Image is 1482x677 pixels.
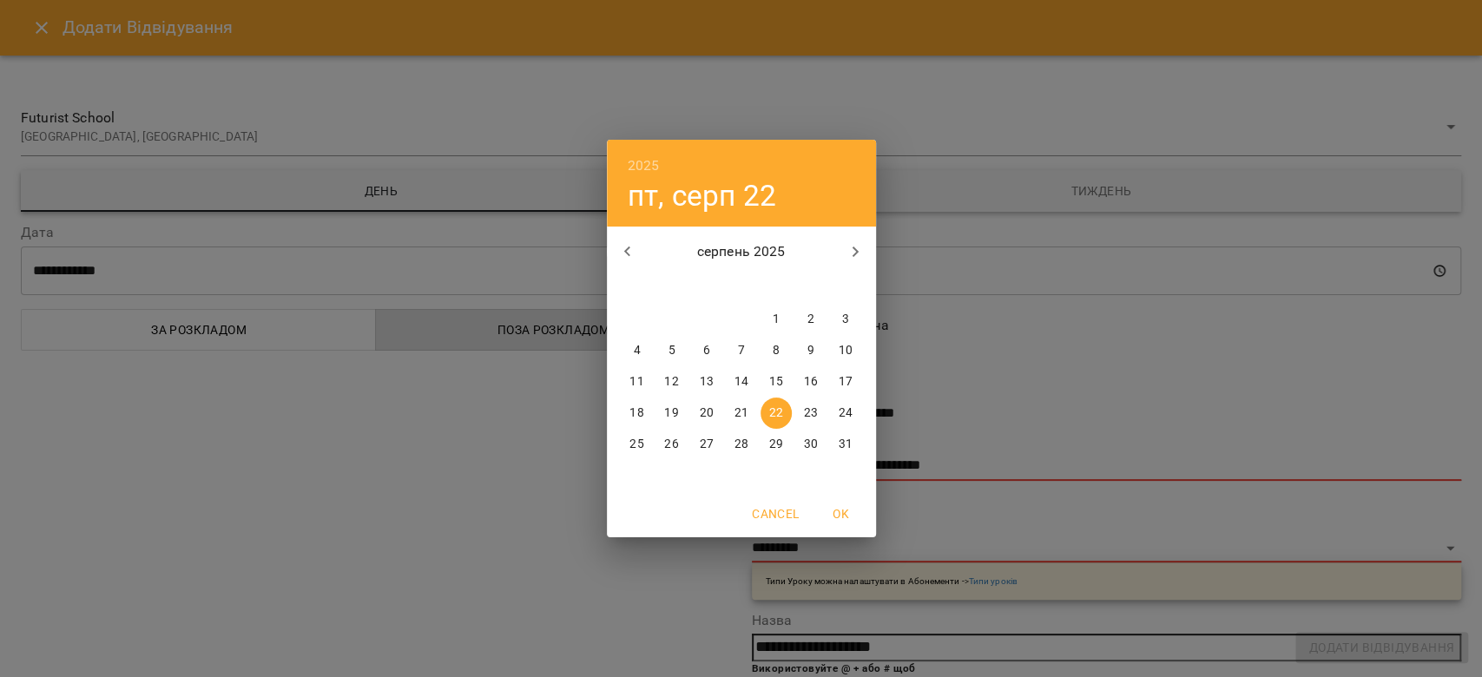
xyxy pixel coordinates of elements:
span: пн [622,278,653,295]
span: пт [761,278,792,295]
button: 27 [691,429,722,460]
span: ср [691,278,722,295]
p: 15 [768,373,782,391]
p: 25 [629,436,643,453]
p: 12 [664,373,678,391]
p: 21 [734,404,748,422]
p: 23 [803,404,817,422]
button: 16 [795,366,827,398]
button: 20 [691,398,722,429]
p: 29 [768,436,782,453]
p: серпень 2025 [648,241,834,262]
p: 2 [807,311,813,328]
p: 3 [841,311,848,328]
p: 28 [734,436,748,453]
p: 16 [803,373,817,391]
button: 2 [795,304,827,335]
button: 26 [656,429,688,460]
button: 6 [691,335,722,366]
button: 28 [726,429,757,460]
p: 8 [772,342,779,359]
button: 14 [726,366,757,398]
p: 10 [838,342,852,359]
button: 10 [830,335,861,366]
button: Cancel [745,498,806,529]
p: 30 [803,436,817,453]
button: 9 [795,335,827,366]
button: 30 [795,429,827,460]
button: 7 [726,335,757,366]
p: 18 [629,404,643,422]
p: 27 [699,436,713,453]
span: сб [795,278,827,295]
p: 22 [768,404,782,422]
button: OK [813,498,869,529]
button: 4 [622,335,653,366]
button: 22 [761,398,792,429]
button: 12 [656,366,688,398]
p: 19 [664,404,678,422]
span: Cancel [752,503,799,524]
p: 9 [807,342,813,359]
span: вт [656,278,688,295]
button: 8 [761,335,792,366]
button: 25 [622,429,653,460]
button: 21 [726,398,757,429]
button: 24 [830,398,861,429]
p: 17 [838,373,852,391]
span: чт [726,278,757,295]
button: 13 [691,366,722,398]
button: 15 [761,366,792,398]
button: 18 [622,398,653,429]
button: 5 [656,335,688,366]
button: 3 [830,304,861,335]
span: нд [830,278,861,295]
p: 31 [838,436,852,453]
button: 17 [830,366,861,398]
span: OK [820,503,862,524]
button: 29 [761,429,792,460]
p: 13 [699,373,713,391]
p: 20 [699,404,713,422]
button: 19 [656,398,688,429]
p: 4 [633,342,640,359]
p: 6 [702,342,709,359]
p: 7 [737,342,744,359]
p: 24 [838,404,852,422]
p: 1 [772,311,779,328]
button: 31 [830,429,861,460]
button: пт, серп 22 [628,178,777,214]
p: 14 [734,373,748,391]
button: 2025 [628,154,660,178]
p: 5 [668,342,675,359]
p: 26 [664,436,678,453]
button: 1 [761,304,792,335]
button: 11 [622,366,653,398]
button: 23 [795,398,827,429]
p: 11 [629,373,643,391]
